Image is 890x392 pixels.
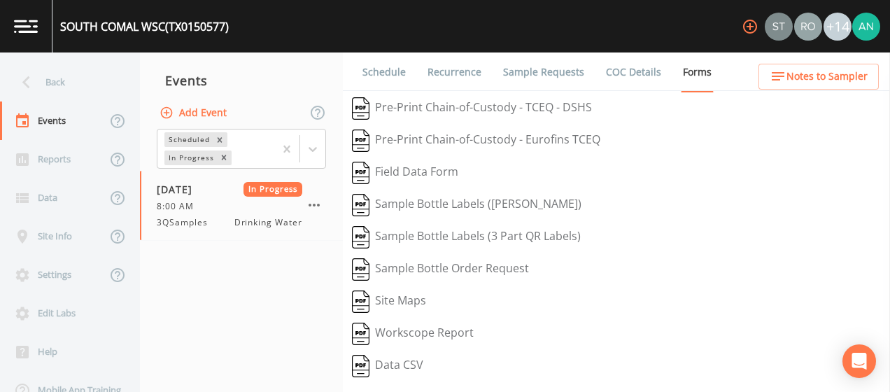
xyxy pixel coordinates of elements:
[212,132,227,147] div: Remove Scheduled
[60,18,229,35] div: SOUTH COMAL WSC (TX0150577)
[852,13,880,41] img: 51c7c3e02574da21b92f622ac0f1a754
[501,52,586,92] a: Sample Requests
[758,64,879,90] button: Notes to Sampler
[14,20,38,33] img: logo
[764,13,793,41] div: Stan Porter
[343,125,609,157] button: Pre-Print Chain-of-Custody - Eurofins TCEQ
[352,97,369,120] img: svg%3e
[352,323,369,345] img: svg%3e
[164,150,216,165] div: In Progress
[140,171,343,241] a: [DATE]In Progress8:00 AM3QSamplesDrinking Water
[352,162,369,184] img: svg%3e
[793,13,823,41] div: Rodolfo Ramirez
[352,355,369,377] img: svg%3e
[216,150,232,165] div: Remove In Progress
[343,318,483,350] button: Workscope Report
[343,189,591,221] button: Sample Bottle Labels ([PERSON_NAME])
[343,157,467,189] button: Field Data Form
[794,13,822,41] img: 7e5c62b91fde3b9fc00588adc1700c9a
[164,132,212,147] div: Scheduled
[352,226,369,248] img: svg%3e
[604,52,663,92] a: COC Details
[343,92,601,125] button: Pre-Print Chain-of-Custody - TCEQ - DSHS
[157,200,202,213] span: 8:00 AM
[343,253,538,286] button: Sample Bottle Order Request
[343,350,432,382] button: Data CSV
[786,68,868,85] span: Notes to Sampler
[352,129,369,152] img: svg%3e
[352,258,369,281] img: svg%3e
[234,216,302,229] span: Drinking Water
[681,52,714,92] a: Forms
[360,52,408,92] a: Schedule
[824,13,852,41] div: +14
[842,344,876,378] div: Open Intercom Messenger
[343,221,590,253] button: Sample Bottle Labels (3 Part QR Labels)
[352,290,369,313] img: svg%3e
[343,286,435,318] button: Site Maps
[157,216,216,229] span: 3QSamples
[425,52,483,92] a: Recurrence
[140,63,343,98] div: Events
[157,100,232,126] button: Add Event
[352,194,369,216] img: svg%3e
[765,13,793,41] img: c0670e89e469b6405363224a5fca805c
[157,182,202,197] span: [DATE]
[243,182,303,197] span: In Progress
